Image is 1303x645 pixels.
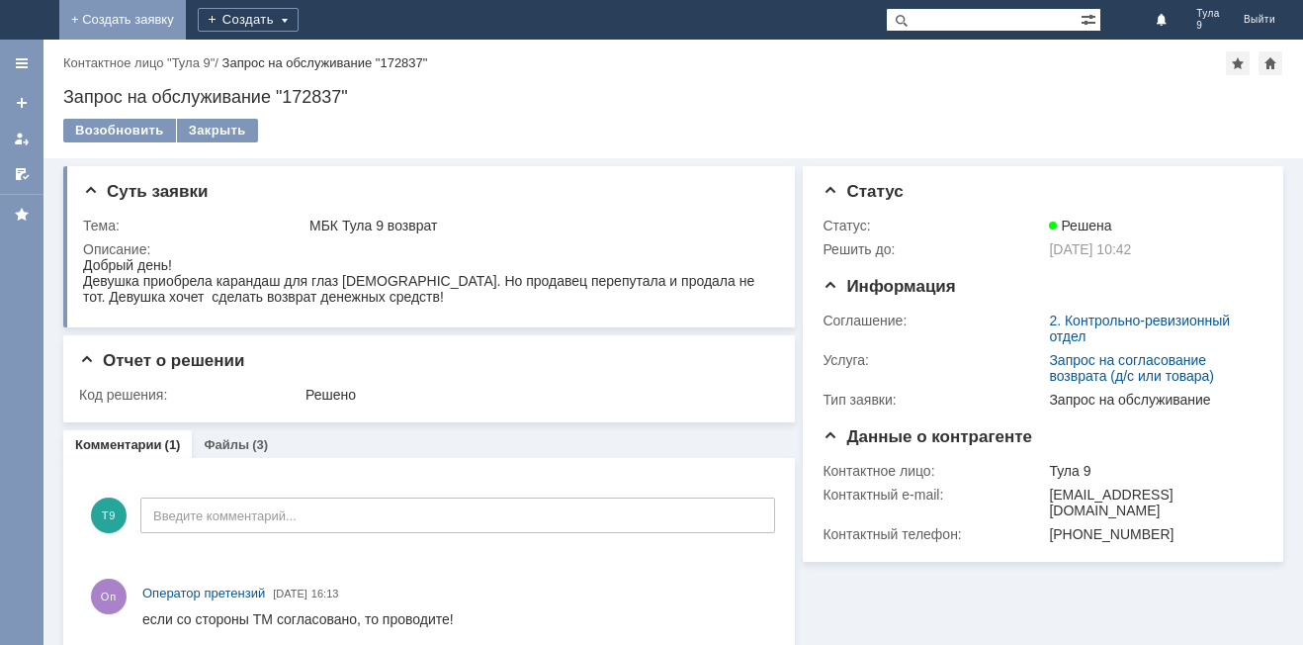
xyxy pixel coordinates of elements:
div: Соглашение: [823,313,1045,328]
span: Решена [1049,218,1111,233]
span: Оператор претензий [142,586,265,600]
a: Мои согласования [6,158,38,190]
span: Информация [823,277,955,296]
div: Тема: [83,218,305,233]
div: МБК Тула 9 возврат [309,218,768,233]
div: (1) [165,437,181,452]
div: Услуга: [823,352,1045,368]
div: [EMAIL_ADDRESS][DOMAIN_NAME] [1049,487,1255,518]
div: Описание: [83,241,772,257]
div: Контактный e-mail: [823,487,1045,503]
div: [PHONE_NUMBER] [1049,526,1255,542]
a: Комментарии [75,437,162,452]
span: Расширенный поиск [1081,9,1100,28]
div: Контактное лицо: [823,463,1045,479]
div: Сделать домашней страницей [1259,51,1282,75]
div: Решено [305,387,768,403]
div: Запрос на обслуживание "172837" [63,87,1283,107]
span: Статус [823,182,903,201]
a: 2. Контрольно-ревизионный отдел [1049,313,1230,344]
span: Тула [1196,8,1220,20]
div: Статус: [823,218,1045,233]
div: Запрос на обслуживание "172837" [222,55,428,70]
div: / [63,55,222,70]
span: 9 [1196,20,1220,32]
a: Запрос на согласование возврата (д/с или товара) [1049,352,1214,384]
a: Файлы [204,437,249,452]
a: Оператор претензий [142,584,265,603]
div: Код решения: [79,387,302,403]
a: Контактное лицо "Тула 9" [63,55,215,70]
span: 16:13 [311,588,339,599]
span: Т9 [91,498,127,533]
div: Контактный телефон: [823,526,1045,542]
span: Данные о контрагенте [823,427,1032,446]
div: Решить до: [823,241,1045,257]
div: Тула 9 [1049,463,1255,479]
div: Запрос на обслуживание [1049,392,1255,408]
span: [DATE] 10:42 [1049,241,1131,257]
div: Добавить в избранное [1226,51,1250,75]
div: (3) [252,437,268,452]
span: Отчет о решении [79,351,244,370]
div: Тип заявки: [823,392,1045,408]
span: [DATE] [273,588,307,599]
div: Создать [198,8,299,32]
a: Создать заявку [6,87,38,119]
a: Мои заявки [6,123,38,154]
span: Суть заявки [83,182,208,201]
